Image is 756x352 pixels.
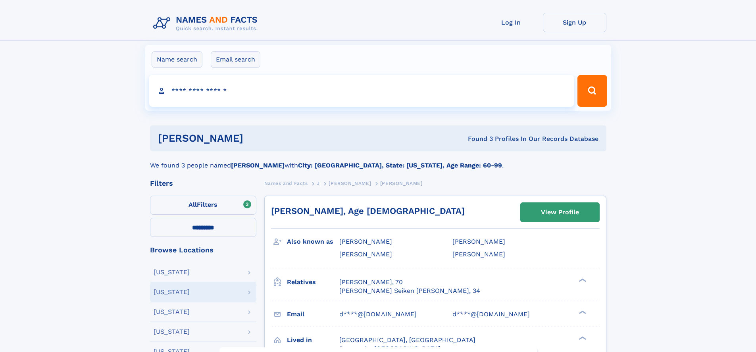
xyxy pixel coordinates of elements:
b: [PERSON_NAME] [231,162,285,169]
img: Logo Names and Facts [150,13,264,34]
div: Browse Locations [150,246,256,254]
label: Filters [150,196,256,215]
span: [GEOGRAPHIC_DATA], [GEOGRAPHIC_DATA] [339,336,475,344]
div: View Profile [541,203,579,221]
span: [PERSON_NAME] [380,181,423,186]
div: [US_STATE] [154,309,190,315]
div: [US_STATE] [154,329,190,335]
h3: Email [287,308,339,321]
a: J [317,178,320,188]
div: ❯ [577,310,587,315]
a: [PERSON_NAME] Seiken [PERSON_NAME], 34 [339,287,480,295]
a: Log In [479,13,543,32]
div: ❯ [577,277,587,283]
h3: Also known as [287,235,339,248]
a: View Profile [521,203,599,222]
label: Email search [211,51,260,68]
span: [PERSON_NAME] [452,238,505,245]
span: [PERSON_NAME] [452,250,505,258]
h3: Lived in [287,333,339,347]
label: Name search [152,51,202,68]
h1: [PERSON_NAME] [158,133,356,143]
div: [US_STATE] [154,269,190,275]
a: [PERSON_NAME] [329,178,371,188]
span: J [317,181,320,186]
span: [PERSON_NAME] [339,238,392,245]
span: [PERSON_NAME] [339,250,392,258]
div: Found 3 Profiles In Our Records Database [356,135,598,143]
span: [PERSON_NAME] [329,181,371,186]
h3: Relatives [287,275,339,289]
div: [US_STATE] [154,289,190,295]
div: Filters [150,180,256,187]
a: Sign Up [543,13,606,32]
div: We found 3 people named with . [150,151,606,170]
input: search input [149,75,574,107]
a: [PERSON_NAME], Age [DEMOGRAPHIC_DATA] [271,206,465,216]
div: ❯ [577,335,587,340]
b: City: [GEOGRAPHIC_DATA], State: [US_STATE], Age Range: 60-99 [298,162,502,169]
a: Names and Facts [264,178,308,188]
a: [PERSON_NAME], 70 [339,278,403,287]
button: Search Button [577,75,607,107]
span: All [189,201,197,208]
